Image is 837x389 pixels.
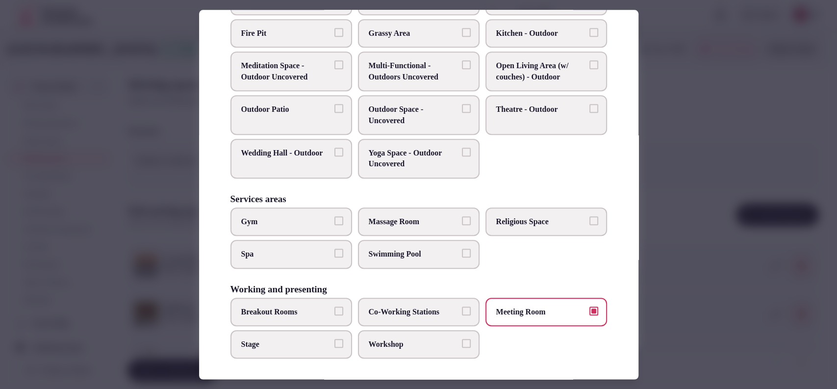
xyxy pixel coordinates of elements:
button: Workshop [462,339,471,348]
span: Co-Working Stations [369,307,459,317]
span: Open Living Area (w/ couches) - Outdoor [496,61,586,83]
span: Massage Room [369,216,459,227]
span: Stage [241,339,331,350]
button: Outdoor Patio [334,104,343,113]
span: Religious Space [496,216,586,227]
h3: Working and presenting [230,285,327,294]
span: Grassy Area [369,28,459,39]
button: Co-Working Stations [462,307,471,315]
span: Kitchen - Outdoor [496,28,586,39]
span: Meditation Space - Outdoor Uncovered [241,61,331,83]
span: Spa [241,249,331,259]
button: Outdoor Space - Uncovered [462,104,471,113]
span: Meeting Room [496,307,586,317]
button: Stage [334,339,343,348]
span: Multi-Functional - Outdoors Uncovered [369,61,459,83]
button: Kitchen - Outdoor [589,28,598,37]
span: Outdoor Patio [241,104,331,115]
button: Yoga Space - Outdoor Uncovered [462,148,471,156]
button: Meditation Space - Outdoor Uncovered [334,61,343,70]
button: Swimming Pool [462,249,471,258]
span: Swimming Pool [369,249,459,259]
button: Meeting Room [589,307,598,315]
span: Outdoor Space - Uncovered [369,104,459,126]
span: Theatre - Outdoor [496,104,586,115]
span: Gym [241,216,331,227]
span: Wedding Hall - Outdoor [241,148,331,158]
span: Workshop [369,339,459,350]
button: Grassy Area [462,28,471,37]
button: Spa [334,249,343,258]
button: Theatre - Outdoor [589,104,598,113]
button: Gym [334,216,343,225]
span: Fire Pit [241,28,331,39]
span: Breakout Rooms [241,307,331,317]
h3: Services areas [230,194,286,204]
button: Open Living Area (w/ couches) - Outdoor [589,61,598,70]
button: Multi-Functional - Outdoors Uncovered [462,61,471,70]
button: Massage Room [462,216,471,225]
button: Fire Pit [334,28,343,37]
span: Yoga Space - Outdoor Uncovered [369,148,459,170]
button: Wedding Hall - Outdoor [334,148,343,156]
button: Religious Space [589,216,598,225]
button: Breakout Rooms [334,307,343,315]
